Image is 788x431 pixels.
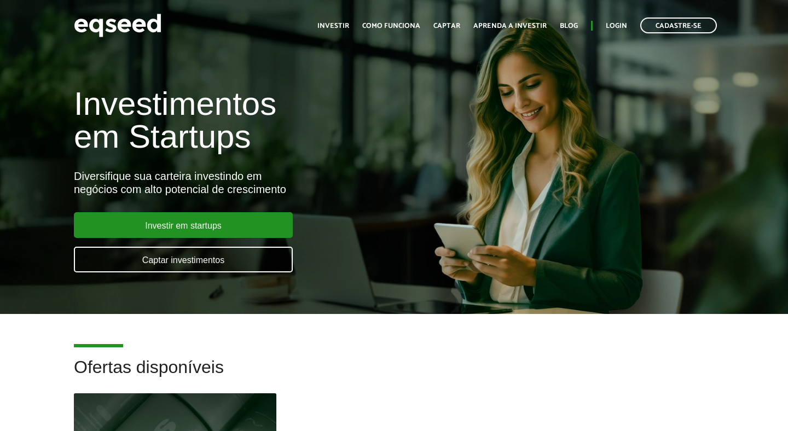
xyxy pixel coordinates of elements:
a: Cadastre-se [640,18,717,33]
h1: Investimentos em Startups [74,88,451,153]
img: EqSeed [74,11,161,40]
a: Investir em startups [74,212,293,238]
a: Aprenda a investir [473,22,547,30]
a: Captar investimentos [74,247,293,272]
div: Diversifique sua carteira investindo em negócios com alto potencial de crescimento [74,170,451,196]
a: Login [606,22,627,30]
a: Investir [317,22,349,30]
a: Como funciona [362,22,420,30]
h2: Ofertas disponíveis [74,358,714,393]
a: Blog [560,22,578,30]
a: Captar [433,22,460,30]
